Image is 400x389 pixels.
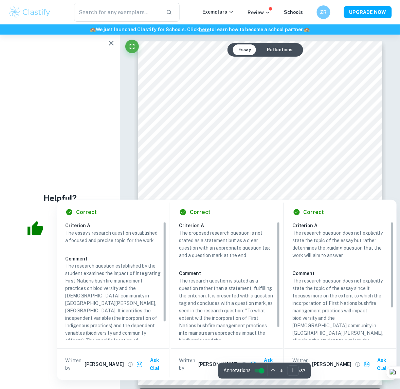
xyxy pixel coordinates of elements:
p: Written by [65,357,84,372]
button: Fullscreen [125,40,139,53]
img: Clastify logo [8,5,51,19]
p: Exemplars [202,8,234,16]
a: here [199,27,210,32]
button: Reflections [261,44,298,55]
p: The proposed research question is not stated as a statement but as a clear question with an appro... [179,229,275,259]
h6: Correct [304,208,324,216]
h6: Criterion A [293,222,394,229]
span: 🏫 [90,27,96,32]
span: Annotations [224,367,251,374]
h6: ZR [320,8,328,16]
h6: [PERSON_NAME] [85,361,124,368]
h6: Correct [76,208,97,216]
h4: Helpful? [43,192,77,204]
p: Written by [179,357,197,372]
h6: Comment [293,270,388,277]
input: Search for any exemplars... [74,3,161,22]
img: clai.svg [137,362,143,368]
p: Review [248,9,271,16]
h6: We just launched Clastify for Schools. Click to learn how to become a school partner. [1,26,399,33]
h6: [PERSON_NAME] [199,361,238,368]
h6: Criterion A [179,222,280,229]
p: Written by [293,357,311,372]
button: View full profile [126,360,135,369]
p: The research question established by the student examines the impact of integrating First Nations... [65,262,161,374]
img: clai.svg [250,362,257,368]
button: View full profile [353,360,363,369]
span: 🏫 [304,27,310,32]
a: Schools [284,9,303,15]
p: The research question does not explicitly state the topic of the essay but rather determines the ... [293,229,388,259]
h6: [PERSON_NAME] [312,361,352,368]
p: The essay’s research question established a focused and precise topic for the work [65,229,161,244]
button: Ask Clai [135,354,166,375]
button: View full profile [239,360,249,369]
p: The research question is stated as a question rather than a statement, fulfilling the criterion. ... [179,277,275,367]
h6: Comment [65,255,161,262]
h6: Criterion A [65,222,166,229]
button: Ask Clai [249,354,280,375]
button: UPGRADE NOW [344,6,392,18]
button: Ask Clai [363,354,394,375]
button: Essay [233,44,256,55]
h6: Correct [190,208,211,216]
button: ZR [317,5,330,19]
h6: Comment [179,270,275,277]
span: / 37 [299,368,306,374]
img: clai.svg [364,362,370,368]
